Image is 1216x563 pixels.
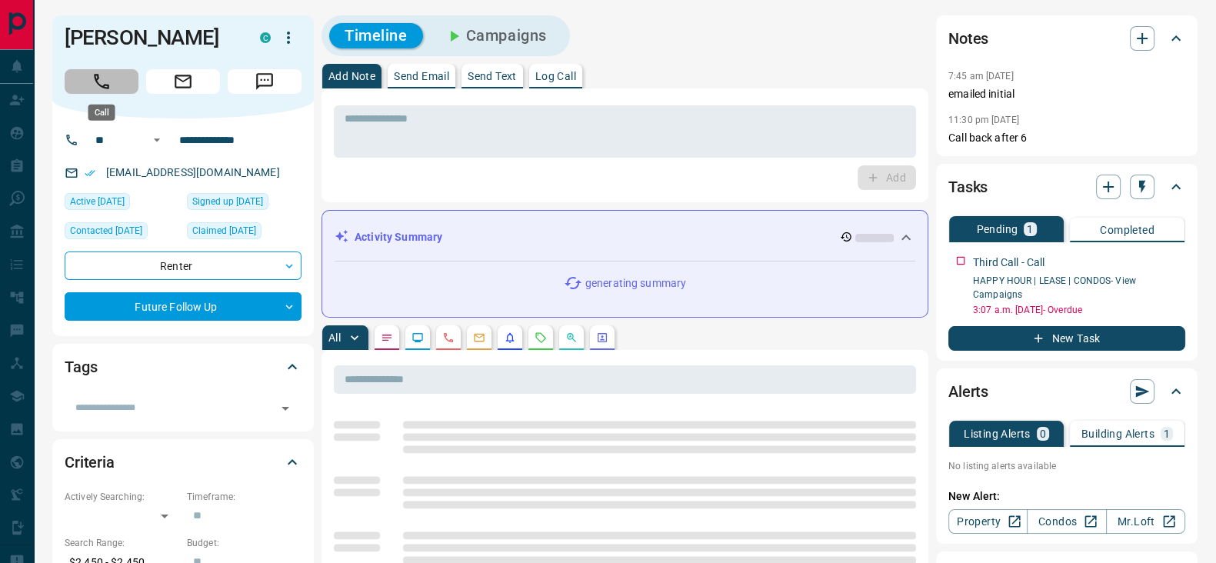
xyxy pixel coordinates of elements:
p: 3:07 a.m. [DATE] - Overdue [973,303,1185,317]
button: Open [275,398,296,419]
div: condos.ca [260,32,271,43]
p: Building Alerts [1081,428,1154,439]
div: Future Follow Up [65,292,302,321]
span: Message [228,69,302,94]
div: Wed Mar 12 2025 [65,193,179,215]
svg: Notes [381,331,393,344]
h2: Tasks [948,175,988,199]
div: Sat Mar 01 2025 [65,222,179,244]
p: Send Text [468,71,517,82]
p: Pending [976,224,1018,235]
h2: Alerts [948,379,988,404]
div: Thu Jan 19 2023 [187,222,302,244]
svg: Requests [535,331,547,344]
p: Activity Summary [355,229,442,245]
h2: Criteria [65,450,115,475]
p: generating summary [585,275,686,291]
span: Claimed [DATE] [192,223,256,238]
p: 1 [1027,224,1033,235]
a: Condos [1027,509,1106,534]
p: Log Call [535,71,576,82]
svg: Email Verified [85,168,95,178]
a: HAPPY HOUR | LEASE | CONDOS- View Campaigns [973,275,1136,300]
p: New Alert: [948,488,1185,505]
a: Mr.Loft [1106,509,1185,534]
span: Signed up [DATE] [192,194,263,209]
p: Third Call - Call [973,255,1044,271]
div: Call [88,105,115,121]
div: Notes [948,20,1185,57]
p: 1 [1164,428,1170,439]
a: [EMAIL_ADDRESS][DOMAIN_NAME] [106,166,280,178]
h2: Tags [65,355,97,379]
p: All [328,332,341,343]
a: Property [948,509,1028,534]
div: Renter [65,252,302,280]
p: Add Note [328,71,375,82]
div: Tags [65,348,302,385]
div: Criteria [65,444,302,481]
span: Email [146,69,220,94]
button: Campaigns [429,23,562,48]
svg: Emails [473,331,485,344]
p: Completed [1100,225,1154,235]
div: Alerts [948,373,1185,410]
div: Thu Aug 23 2018 [187,193,302,215]
svg: Listing Alerts [504,331,516,344]
svg: Lead Browsing Activity [411,331,424,344]
h2: Notes [948,26,988,51]
h1: [PERSON_NAME] [65,25,237,50]
span: Contacted [DATE] [70,223,142,238]
p: 11:30 pm [DATE] [948,115,1019,125]
svg: Calls [442,331,455,344]
button: Timeline [329,23,423,48]
p: Budget: [187,536,302,550]
p: Listing Alerts [964,428,1031,439]
button: Open [148,131,166,149]
span: Call [65,69,138,94]
p: Actively Searching: [65,490,179,504]
p: No listing alerts available [948,459,1185,473]
p: Search Range: [65,536,179,550]
button: New Task [948,326,1185,351]
p: Call back after 6 [948,130,1185,146]
span: Active [DATE] [70,194,125,209]
div: Tasks [948,168,1185,205]
p: 0 [1040,428,1046,439]
p: 7:45 am [DATE] [948,71,1014,82]
svg: Agent Actions [596,331,608,344]
div: Activity Summary [335,223,915,252]
p: Timeframe: [187,490,302,504]
svg: Opportunities [565,331,578,344]
p: Send Email [394,71,449,82]
p: emailed initial [948,86,1185,102]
